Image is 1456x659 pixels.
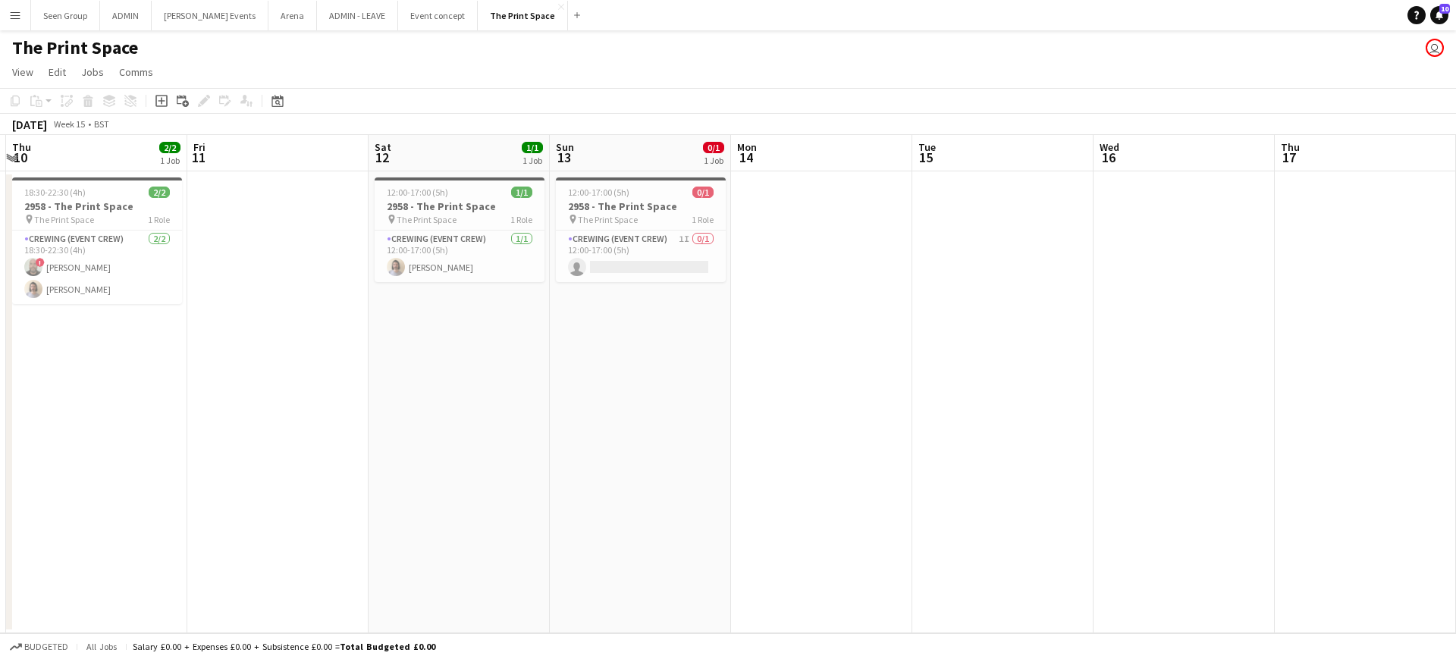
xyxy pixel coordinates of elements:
span: 0/1 [692,187,714,198]
span: Sun [556,140,574,154]
span: The Print Space [34,214,94,225]
div: 1 Job [522,155,542,166]
span: 1/1 [511,187,532,198]
app-card-role: Crewing (Event Crew)1I0/112:00-17:00 (5h) [556,231,726,282]
app-job-card: 12:00-17:00 (5h)1/12958 - The Print Space The Print Space1 RoleCrewing (Event Crew)1/112:00-17:00... [375,177,544,282]
button: ADMIN [100,1,152,30]
span: Mon [737,140,757,154]
span: 10 [10,149,31,166]
span: 15 [916,149,936,166]
span: 2/2 [149,187,170,198]
app-card-role: Crewing (Event Crew)2/218:30-22:30 (4h)![PERSON_NAME][PERSON_NAME] [12,231,182,304]
span: 16 [1097,149,1119,166]
span: All jobs [83,641,120,652]
span: 1 Role [148,214,170,225]
span: Comms [119,65,153,79]
span: The Print Space [397,214,457,225]
button: ADMIN - LEAVE [317,1,398,30]
h3: 2958 - The Print Space [12,199,182,213]
span: Thu [1281,140,1300,154]
a: Jobs [75,62,110,82]
a: 10 [1430,6,1448,24]
div: BST [94,118,109,130]
span: 1 Role [692,214,714,225]
div: Salary £0.00 + Expenses £0.00 + Subsistence £0.00 = [133,641,435,652]
span: Budgeted [24,642,68,652]
span: 11 [191,149,206,166]
span: Edit [49,65,66,79]
span: Week 15 [50,118,88,130]
span: 0/1 [703,142,724,153]
span: 18:30-22:30 (4h) [24,187,86,198]
span: 1 Role [510,214,532,225]
h1: The Print Space [12,36,138,59]
span: ! [36,258,45,267]
button: [PERSON_NAME] Events [152,1,268,30]
div: 1 Job [160,155,180,166]
span: Sat [375,140,391,154]
app-card-role: Crewing (Event Crew)1/112:00-17:00 (5h)[PERSON_NAME] [375,231,544,282]
span: 12:00-17:00 (5h) [568,187,629,198]
span: The Print Space [578,214,638,225]
span: Jobs [81,65,104,79]
div: [DATE] [12,117,47,132]
h3: 2958 - The Print Space [556,199,726,213]
span: 17 [1279,149,1300,166]
span: 2/2 [159,142,180,153]
button: Event concept [398,1,478,30]
span: Fri [193,140,206,154]
span: 1/1 [522,142,543,153]
span: 12:00-17:00 (5h) [387,187,448,198]
a: View [6,62,39,82]
button: The Print Space [478,1,568,30]
span: Total Budgeted £0.00 [340,641,435,652]
button: Budgeted [8,639,71,655]
div: 1 Job [704,155,723,166]
span: Tue [918,140,936,154]
span: 12 [372,149,391,166]
span: Wed [1100,140,1119,154]
span: 10 [1439,4,1450,14]
span: Thu [12,140,31,154]
span: View [12,65,33,79]
button: Seen Group [31,1,100,30]
a: Comms [113,62,159,82]
span: 13 [554,149,574,166]
span: 14 [735,149,757,166]
a: Edit [42,62,72,82]
button: Arena [268,1,317,30]
app-job-card: 12:00-17:00 (5h)0/12958 - The Print Space The Print Space1 RoleCrewing (Event Crew)1I0/112:00-17:... [556,177,726,282]
app-job-card: 18:30-22:30 (4h)2/22958 - The Print Space The Print Space1 RoleCrewing (Event Crew)2/218:30-22:30... [12,177,182,304]
h3: 2958 - The Print Space [375,199,544,213]
app-user-avatar: Andrew Boatright [1426,39,1444,57]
